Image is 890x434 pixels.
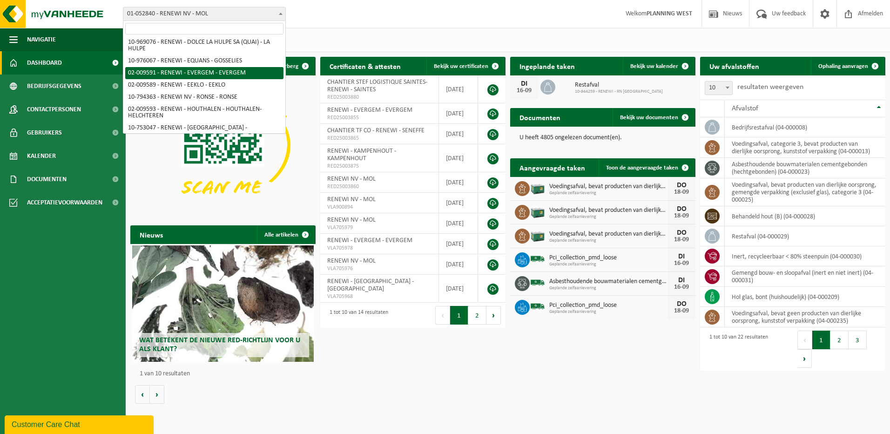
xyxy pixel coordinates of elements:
[27,144,56,168] span: Kalender
[812,331,830,349] button: 1
[123,7,286,21] span: 01-052840 - RENEWI NV - MOL
[818,63,868,69] span: Ophaling aanvragen
[549,183,667,190] span: Voedingsafval, bevat producten van dierlijke oorsprong, gemengde verpakking (exc...
[139,337,300,353] span: Wat betekent de nieuwe RED-richtlijn voor u als klant?
[705,330,768,369] div: 1 tot 10 van 22 resultaten
[327,114,432,122] span: RED25003855
[27,168,67,191] span: Documenten
[515,80,533,88] div: DI
[549,214,667,220] span: Geplande zelfaanlevering
[327,107,412,114] span: RENEWI - EVERGEM - EVERGEM
[327,79,427,93] span: CHANTIER STEF LOGISTIQUE SAINTES- RENEWI - SAINTES
[132,245,314,362] a: Wat betekent de nieuwe RED-richtlijn voor u als klant?
[725,178,885,206] td: voedingsafval, bevat producten van dierlijke oorsprong, gemengde verpakking (exclusief glas), cat...
[510,57,584,75] h2: Ingeplande taken
[732,105,758,112] span: Afvalstof
[797,349,812,368] button: Next
[125,103,283,122] li: 02-009593 - RENEWI - HOUTHALEN - HOUTHALEN-HELCHTEREN
[510,108,570,126] h2: Documenten
[327,148,396,162] span: RENEWI - KAMPENHOUT - KAMPENHOUT
[647,10,692,17] strong: PLANNING WEST
[327,183,432,190] span: RED25003860
[549,278,667,285] span: Asbesthoudende bouwmaterialen cementgebonden (hechtgebonden)
[327,127,425,134] span: CHANTIER TF CO - RENEWI - SENEFFE
[672,284,691,291] div: 16-09
[27,121,62,144] span: Gebruikers
[439,254,478,275] td: [DATE]
[450,306,468,325] button: 1
[439,275,478,303] td: [DATE]
[439,172,478,193] td: [DATE]
[620,115,678,121] span: Bekijk uw documenten
[439,234,478,254] td: [DATE]
[672,213,691,219] div: 18-09
[530,203,546,219] img: PB-LB-0680-HPE-GN-01
[125,122,283,141] li: 10-753047 - RENEWI - [GEOGRAPHIC_DATA] - [GEOGRAPHIC_DATA]
[672,205,691,213] div: DO
[549,190,667,196] span: Geplande zelfaanlevering
[439,144,478,172] td: [DATE]
[575,81,663,89] span: Restafval
[150,385,164,404] button: Volgende
[549,254,667,262] span: Pci_collection_pmd_loose
[486,306,501,325] button: Next
[700,57,769,75] h2: Uw afvalstoffen
[575,89,663,95] span: 10-944259 - RENEWI - RN [GEOGRAPHIC_DATA]
[530,227,546,243] img: PB-LB-0680-HPE-GN-01
[599,158,694,177] a: Toon de aangevraagde taken
[725,266,885,287] td: gemengd bouw- en sloopafval (inert en niet inert) (04-000031)
[468,306,486,325] button: 2
[725,206,885,226] td: behandeld hout (B) (04-000028)
[27,98,81,121] span: Contactpersonen
[530,180,546,196] img: PB-LB-0680-HPE-GN-01
[125,36,283,55] li: 10-969076 - RENEWI - DOLCE LA HULPE SA (QUAI) - LA HULPE
[125,55,283,67] li: 10-976067 - RENEWI - EQUANS - GOSSELIES
[130,75,316,215] img: Download de VHEPlus App
[327,196,376,203] span: RENEWI NV - MOL
[327,135,432,142] span: RED25003865
[123,7,285,20] span: 01-052840 - RENEWI NV - MOL
[439,124,478,144] td: [DATE]
[426,57,505,75] a: Bekijk uw certificaten
[327,278,414,292] span: RENEWI - [GEOGRAPHIC_DATA] - [GEOGRAPHIC_DATA]
[725,307,885,327] td: voedingsafval, bevat geen producten van dierlijke oorsprong, kunststof verpakking (04-000235)
[27,191,102,214] span: Acceptatievoorwaarden
[439,213,478,234] td: [DATE]
[797,331,812,349] button: Previous
[27,28,56,51] span: Navigatie
[672,182,691,189] div: DO
[434,63,488,69] span: Bekijk uw certificaten
[672,300,691,308] div: DO
[725,226,885,246] td: restafval (04-000029)
[672,189,691,196] div: 18-09
[278,63,298,69] span: Verberg
[140,371,311,377] p: 1 van 10 resultaten
[135,385,150,404] button: Vorige
[519,135,686,141] p: U heeft 4805 ongelezen document(en).
[125,67,283,79] li: 02-009591 - RENEWI - EVERGEM - EVERGEM
[515,88,533,94] div: 16-09
[530,275,546,291] img: BL-SO-LV
[725,117,885,137] td: bedrijfsrestafval (04-000008)
[27,51,62,75] span: Dashboard
[327,94,432,101] span: RED25003880
[327,217,376,224] span: RENEWI NV - MOL
[130,225,172,244] h2: Nieuws
[327,176,376,183] span: RENEWI NV - MOL
[125,79,283,91] li: 02-009589 - RENEWI - EEKLO - EEKLO
[606,165,678,171] span: Toon de aangevraagde taken
[257,225,315,244] a: Alle artikelen
[811,57,884,75] a: Ophaling aanvragen
[672,237,691,243] div: 18-09
[630,63,678,69] span: Bekijk uw kalender
[672,229,691,237] div: DO
[705,81,733,95] span: 10
[549,262,667,267] span: Geplande zelfaanlevering
[325,305,388,325] div: 1 tot 10 van 14 resultaten
[549,285,667,291] span: Geplande zelfaanlevering
[327,293,432,300] span: VLA705968
[327,258,376,264] span: RENEWI NV - MOL
[510,158,594,176] h2: Aangevraagde taken
[320,57,410,75] h2: Certificaten & attesten
[439,103,478,124] td: [DATE]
